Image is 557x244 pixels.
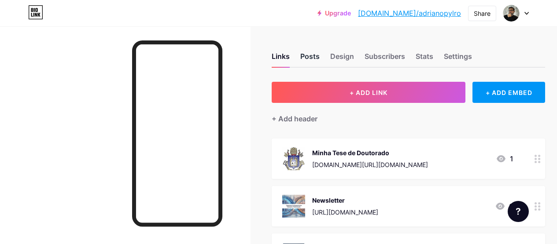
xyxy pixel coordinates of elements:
div: Stats [416,51,433,67]
span: + ADD LINK [350,89,387,96]
button: + ADD LINK [272,82,465,103]
div: Minha Tese de Doutorado [312,148,428,157]
img: adrianopylro [503,5,520,22]
div: Newsletter [312,196,378,205]
div: Share [474,9,491,18]
div: Design [330,51,354,67]
div: Links [272,51,290,67]
div: [URL][DOMAIN_NAME] [312,208,378,217]
img: Minha Tese de Doutorado [282,147,305,170]
div: [DOMAIN_NAME][URL][DOMAIN_NAME] [312,160,428,169]
div: 0 [495,201,513,211]
div: Settings [444,51,472,67]
div: + Add header [272,113,317,124]
a: Upgrade [317,10,351,17]
a: [DOMAIN_NAME]/adrianopylro [358,8,461,18]
div: Subscribers [365,51,405,67]
div: + ADD EMBED [472,82,545,103]
img: Newsletter [282,195,305,218]
div: Posts [300,51,320,67]
div: 1 [496,153,513,164]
